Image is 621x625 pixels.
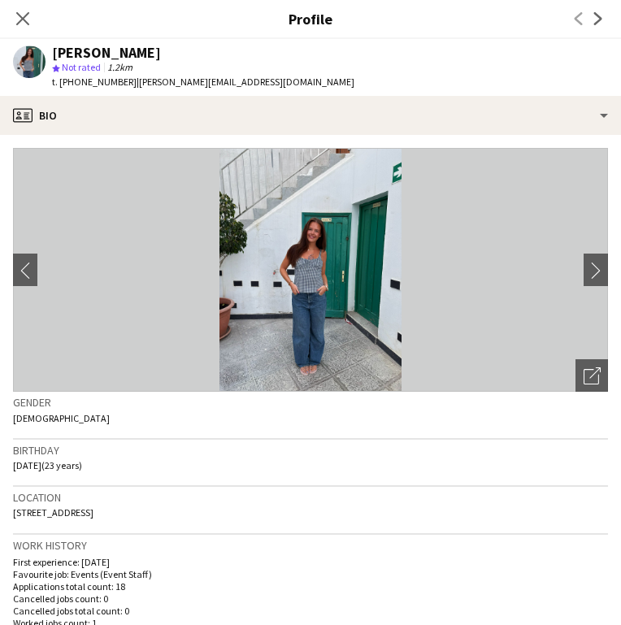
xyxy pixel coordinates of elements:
span: [STREET_ADDRESS] [13,506,93,519]
p: Favourite job: Events (Event Staff) [13,568,608,580]
span: Not rated [62,61,101,73]
span: [DEMOGRAPHIC_DATA] [13,412,110,424]
h3: Work history [13,538,608,553]
h3: Birthday [13,443,608,458]
p: First experience: [DATE] [13,556,608,568]
h3: Location [13,490,608,505]
h3: Gender [13,395,608,410]
span: 1.2km [104,61,136,73]
span: t. [PHONE_NUMBER] [52,76,137,88]
span: [DATE] (23 years) [13,459,82,471]
div: Open photos pop-in [575,359,608,392]
img: Crew avatar or photo [13,148,608,392]
p: Cancelled jobs total count: 0 [13,605,608,617]
p: Applications total count: 18 [13,580,608,592]
p: Cancelled jobs count: 0 [13,592,608,605]
span: | [PERSON_NAME][EMAIL_ADDRESS][DOMAIN_NAME] [137,76,354,88]
div: [PERSON_NAME] [52,46,161,60]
